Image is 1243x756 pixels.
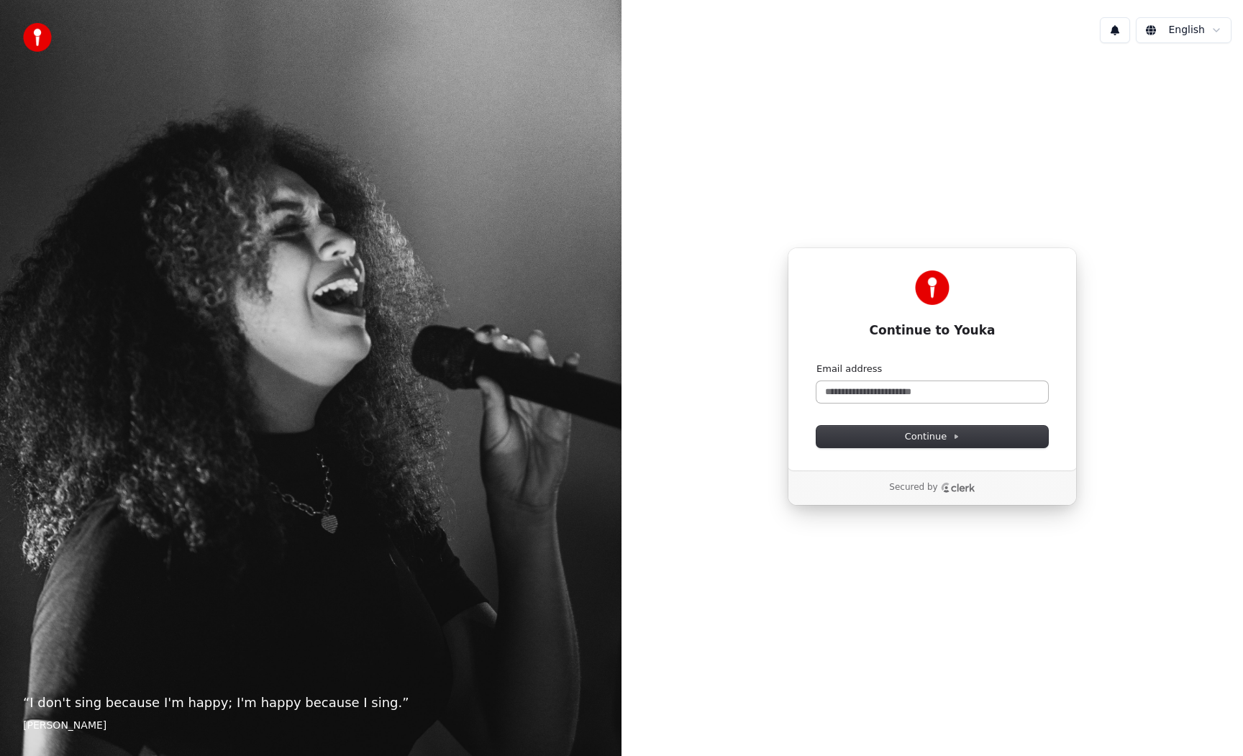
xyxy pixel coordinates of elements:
[915,270,950,305] img: Youka
[23,23,52,52] img: youka
[905,430,960,443] span: Continue
[23,693,598,713] p: “ I don't sing because I'm happy; I'm happy because I sing. ”
[889,482,937,493] p: Secured by
[816,363,882,375] label: Email address
[816,426,1048,447] button: Continue
[941,483,975,493] a: Clerk logo
[816,322,1048,340] h1: Continue to Youka
[23,719,598,733] footer: [PERSON_NAME]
